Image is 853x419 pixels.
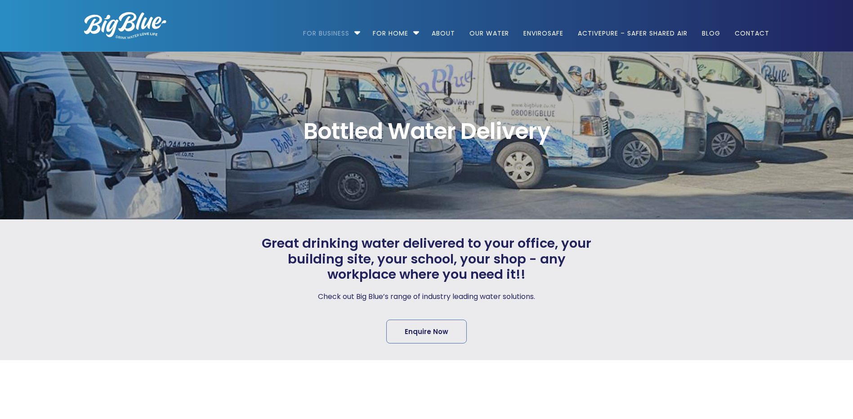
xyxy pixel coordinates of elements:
[259,290,594,303] p: Check out Big Blue’s range of industry leading water solutions.
[84,120,769,143] span: Bottled Water Delivery
[386,320,467,343] a: Enquire Now
[84,12,166,39] img: logo
[259,236,594,282] span: Great drinking water delivered to your office, your building site, your school, your shop - any w...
